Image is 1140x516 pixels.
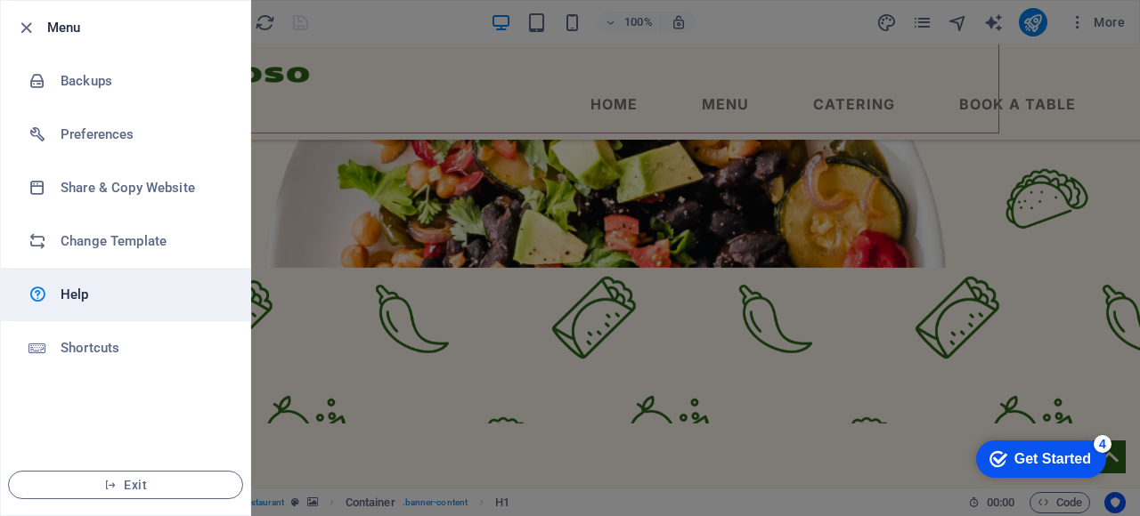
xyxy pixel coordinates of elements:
div: Get Started 4 items remaining, 20% complete [14,9,144,46]
h6: Shortcuts [61,337,225,359]
h6: Help [61,284,225,305]
div: Get Started [53,20,129,36]
h6: Share & Copy Website [61,177,225,198]
button: Exit [8,471,243,499]
h6: Backups [61,70,225,92]
span: Exit [23,478,228,492]
h6: Menu [47,17,236,38]
div: 4 [132,4,150,21]
h6: Preferences [61,124,225,145]
a: Help [1,268,250,321]
h6: Change Template [61,230,225,252]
